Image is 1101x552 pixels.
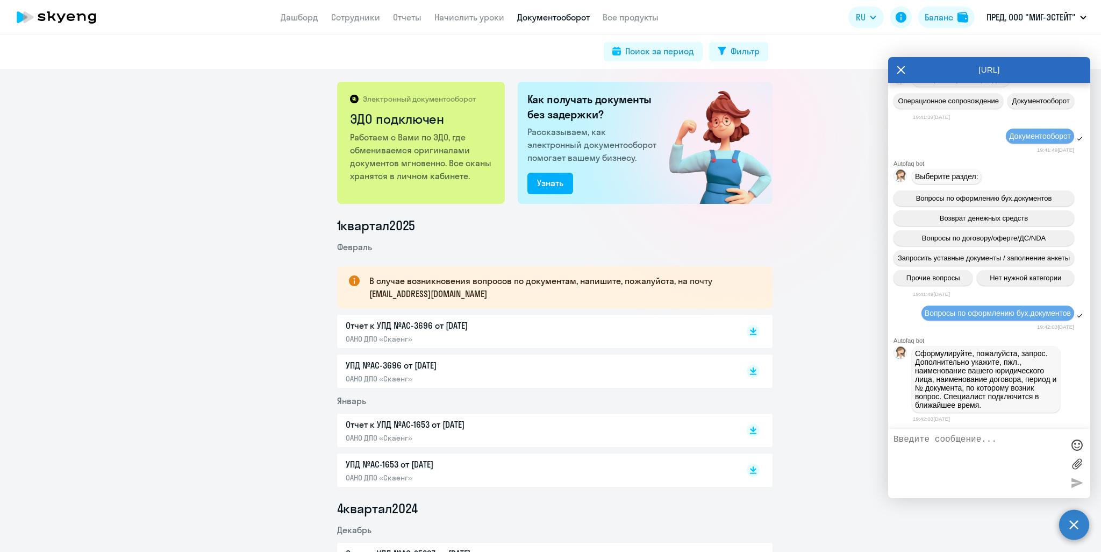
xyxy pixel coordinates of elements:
p: Электронный документооборот [363,94,476,104]
time: 19:42:03[DATE] [1037,324,1074,330]
a: Отчет к УПД №AC-3696 от [DATE]ОАНО ДПО «Скаенг» [346,319,724,344]
img: balance [957,12,968,23]
p: Работаем с Вами по ЭДО, где обмениваемся оригиналами документов мгновенно. Все сканы хранятся в л... [350,131,494,182]
li: 1 квартал 2025 [337,217,773,234]
a: Начислить уроки [434,12,504,23]
img: bot avatar [894,346,907,362]
a: УПД №AC-1653 от [DATE]ОАНО ДПО «Скаенг» [346,458,724,483]
span: Вопросы по оформлению бух.документов [916,194,1052,202]
img: connected [652,82,773,204]
button: ПРЕД, ООО "МИГ-ЭСТЕЙТ" [981,4,1092,30]
time: 19:41:49[DATE] [1037,147,1074,153]
a: Все продукты [603,12,659,23]
button: Запросить уставные документы / заполнение анкеты [893,250,1074,266]
p: В случае возникновения вопросов по документам, напишите, пожалуйста, на почту [EMAIL_ADDRESS][DOM... [369,274,753,300]
span: Операционное сопровождение [898,97,999,105]
span: Сформулируйте, пожалуйста, запрос. Дополнительно укажите, пжл., наименование вашего юридического ... [915,349,1059,409]
span: Документооборот [1012,97,1070,105]
div: Фильтр [731,45,760,58]
span: Выберите раздел: [915,172,978,181]
p: Отчет к УПД №AC-3696 от [DATE] [346,319,571,332]
span: Январь [337,395,366,406]
button: Балансbalance [918,6,975,28]
span: Нет нужной категории [990,274,1061,282]
span: Февраль [337,242,372,252]
div: Узнать [537,176,563,189]
a: Отчеты [393,12,421,23]
h2: ЭДО подключен [350,110,494,128]
time: 19:41:39[DATE] [913,114,950,120]
img: bot avatar [894,169,907,185]
button: RU [848,6,884,28]
time: 19:41:49[DATE] [913,291,950,297]
label: Лимит 10 файлов [1069,456,1085,472]
span: Декабрь [337,525,371,535]
a: Сотрудники [331,12,380,23]
span: Вопросы по договору/оферте/ДС/NDA [922,234,1046,242]
button: Операционное сопровождение [893,93,1003,109]
p: ОАНО ДПО «Скаенг» [346,334,571,344]
p: ОАНО ДПО «Скаенг» [346,374,571,384]
span: Возврат денежных средств [940,214,1028,222]
button: Вопросы по оформлению бух.документов [893,190,1074,206]
p: Рассказываем, как электронный документооборот помогает вашему бизнесу. [527,125,661,164]
p: Отчет к УПД №AC-1653 от [DATE] [346,418,571,431]
span: RU [856,11,866,24]
span: Вопросы по оформлению бух.документов [925,309,1071,317]
a: Документооборот [517,12,590,23]
li: 4 квартал 2024 [337,500,773,517]
p: ОАНО ДПО «Скаенг» [346,433,571,443]
p: УПД №AC-1653 от [DATE] [346,458,571,471]
span: Прочие вопросы [906,274,960,282]
div: Autofaq bot [893,160,1090,167]
a: Дашборд [281,12,318,23]
a: Отчет к УПД №AC-1653 от [DATE]ОАНО ДПО «Скаенг» [346,418,724,443]
button: Фильтр [709,42,768,61]
div: Autofaq bot [893,337,1090,344]
a: УПД №AC-3696 от [DATE]ОАНО ДПО «Скаенг» [346,359,724,384]
div: Поиск за период [625,45,694,58]
div: Баланс [925,11,953,24]
span: Запросить уставные документы / заполнение анкеты [898,254,1070,262]
time: 19:42:03[DATE] [913,416,950,422]
button: Документооборот [1007,93,1074,109]
p: УПД №AC-3696 от [DATE] [346,359,571,372]
button: Прочие вопросы [893,270,973,286]
button: Поиск за период [604,42,703,61]
p: ОАНО ДПО «Скаенг» [346,473,571,483]
p: ПРЕД, ООО "МИГ-ЭСТЕЙТ" [986,11,1076,24]
button: Возврат денежных средств [893,210,1074,226]
button: Узнать [527,173,573,194]
span: Документооборот [1009,132,1071,140]
h2: Как получать документы без задержки? [527,92,661,122]
button: Вопросы по договору/оферте/ДС/NDA [893,230,1074,246]
button: Нет нужной категории [977,270,1074,286]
